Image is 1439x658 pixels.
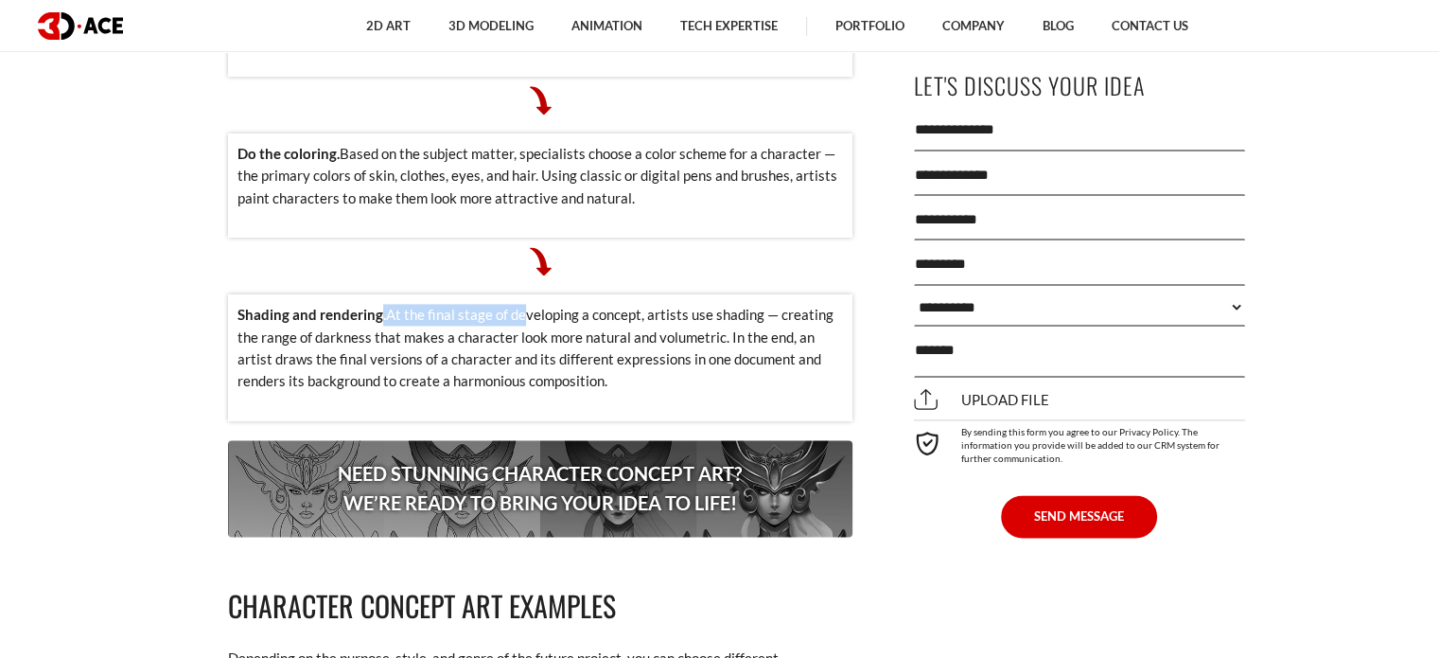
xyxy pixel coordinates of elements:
a: Need stunning character concept art?We’re ready to bring your idea to life! [228,440,852,537]
div: By sending this form you agree to our Privacy Policy. The information you provide will be added t... [914,420,1245,466]
p: Need stunning character concept art? We’re ready to bring your idea to life! [228,440,852,537]
p: Based on the subject matter, specialists choose a color scheme for a character — the primary colo... [237,143,843,209]
img: logo dark [38,12,123,40]
span: Upload file [914,392,1049,409]
p: Let's Discuss Your Idea [914,65,1245,108]
strong: Shading and rendering. [237,306,386,323]
strong: Do the coloring. [237,145,340,162]
img: Pointer [526,247,554,276]
img: Pointer [526,86,554,115]
p: At the final stage of developing a concept, artists use shading — creating the range of darkness ... [237,304,843,393]
h2: Character concept art examples [228,584,852,629]
button: SEND MESSAGE [1001,496,1157,538]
